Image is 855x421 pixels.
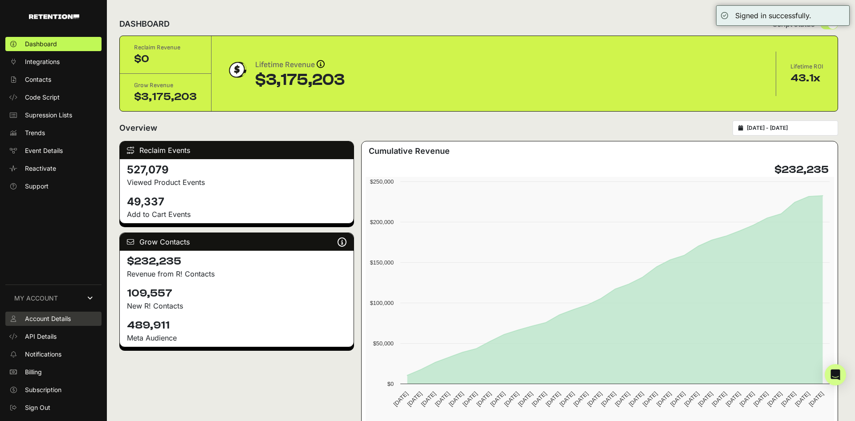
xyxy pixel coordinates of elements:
[614,390,631,408] text: [DATE]
[134,52,197,66] div: $0
[544,390,562,408] text: [DATE]
[807,390,825,408] text: [DATE]
[530,390,548,408] text: [DATE]
[120,233,354,251] div: Grow Contacts
[434,390,451,408] text: [DATE]
[489,390,506,408] text: [DATE]
[369,145,450,157] h3: Cumulative Revenue
[25,350,61,359] span: Notifications
[725,390,742,408] text: [DATE]
[25,128,45,137] span: Trends
[448,390,465,408] text: [DATE]
[420,390,437,408] text: [DATE]
[641,390,659,408] text: [DATE]
[5,179,102,193] a: Support
[127,286,346,301] h4: 109,557
[127,195,346,209] h4: 49,337
[794,390,811,408] text: [DATE]
[134,43,197,52] div: Reclaim Revenue
[5,401,102,415] a: Sign Out
[558,390,576,408] text: [DATE]
[5,312,102,326] a: Account Details
[5,365,102,379] a: Billing
[226,59,248,81] img: dollar-coin-05c43ed7efb7bc0c12610022525b4bbbb207c7efeef5aecc26f025e68dcafac9.png
[461,390,479,408] text: [DATE]
[25,111,72,120] span: Supression Lists
[255,71,345,89] div: $3,175,203
[127,254,346,269] h4: $232,235
[790,62,823,71] div: Lifetime ROI
[406,390,423,408] text: [DATE]
[790,71,823,85] div: 43.1x
[25,403,50,412] span: Sign Out
[766,390,783,408] text: [DATE]
[25,93,60,102] span: Code Script
[5,144,102,158] a: Event Details
[25,57,60,66] span: Integrations
[127,209,346,220] p: Add to Cart Events
[255,59,345,71] div: Lifetime Revenue
[752,390,769,408] text: [DATE]
[25,385,61,394] span: Subscription
[669,390,686,408] text: [DATE]
[5,329,102,344] a: API Details
[127,333,346,343] div: Meta Audience
[127,177,346,188] p: Viewed Product Events
[134,90,197,104] div: $3,175,203
[780,390,797,408] text: [DATE]
[29,14,79,19] img: Retention.com
[14,294,58,303] span: MY ACCOUNT
[627,390,645,408] text: [DATE]
[127,301,346,311] p: New R! Contacts
[392,390,409,408] text: [DATE]
[5,72,102,87] a: Contacts
[655,390,672,408] text: [DATE]
[825,364,846,385] div: Open Intercom Messenger
[25,368,42,377] span: Billing
[25,40,57,48] span: Dashboard
[134,81,197,90] div: Grow Revenue
[373,340,394,347] text: $50,000
[119,122,157,134] h2: Overview
[119,18,170,30] h2: DASHBOARD
[5,383,102,397] a: Subscription
[735,10,811,21] div: Signed in successfully.
[5,90,102,104] a: Code Script
[5,161,102,176] a: Reactivate
[370,259,394,266] text: $150,000
[5,126,102,140] a: Trends
[370,219,394,225] text: $200,000
[586,390,603,408] text: [DATE]
[683,390,700,408] text: [DATE]
[697,390,714,408] text: [DATE]
[127,163,346,177] h4: 527,079
[503,390,520,408] text: [DATE]
[475,390,493,408] text: [DATE]
[25,332,57,341] span: API Details
[5,37,102,51] a: Dashboard
[25,182,49,191] span: Support
[738,390,756,408] text: [DATE]
[5,108,102,122] a: Supression Lists
[25,314,71,323] span: Account Details
[25,146,63,155] span: Event Details
[127,269,346,279] p: Revenue from R! Contacts
[120,141,354,159] div: Reclaim Events
[25,164,56,173] span: Reactivate
[5,55,102,69] a: Integrations
[5,285,102,312] a: MY ACCOUNT
[711,390,728,408] text: [DATE]
[370,300,394,306] text: $100,000
[127,318,346,333] h4: 489,911
[387,381,394,387] text: $0
[774,163,829,177] h4: $232,235
[25,75,51,84] span: Contacts
[572,390,590,408] text: [DATE]
[600,390,617,408] text: [DATE]
[5,347,102,361] a: Notifications
[517,390,534,408] text: [DATE]
[370,178,394,185] text: $250,000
